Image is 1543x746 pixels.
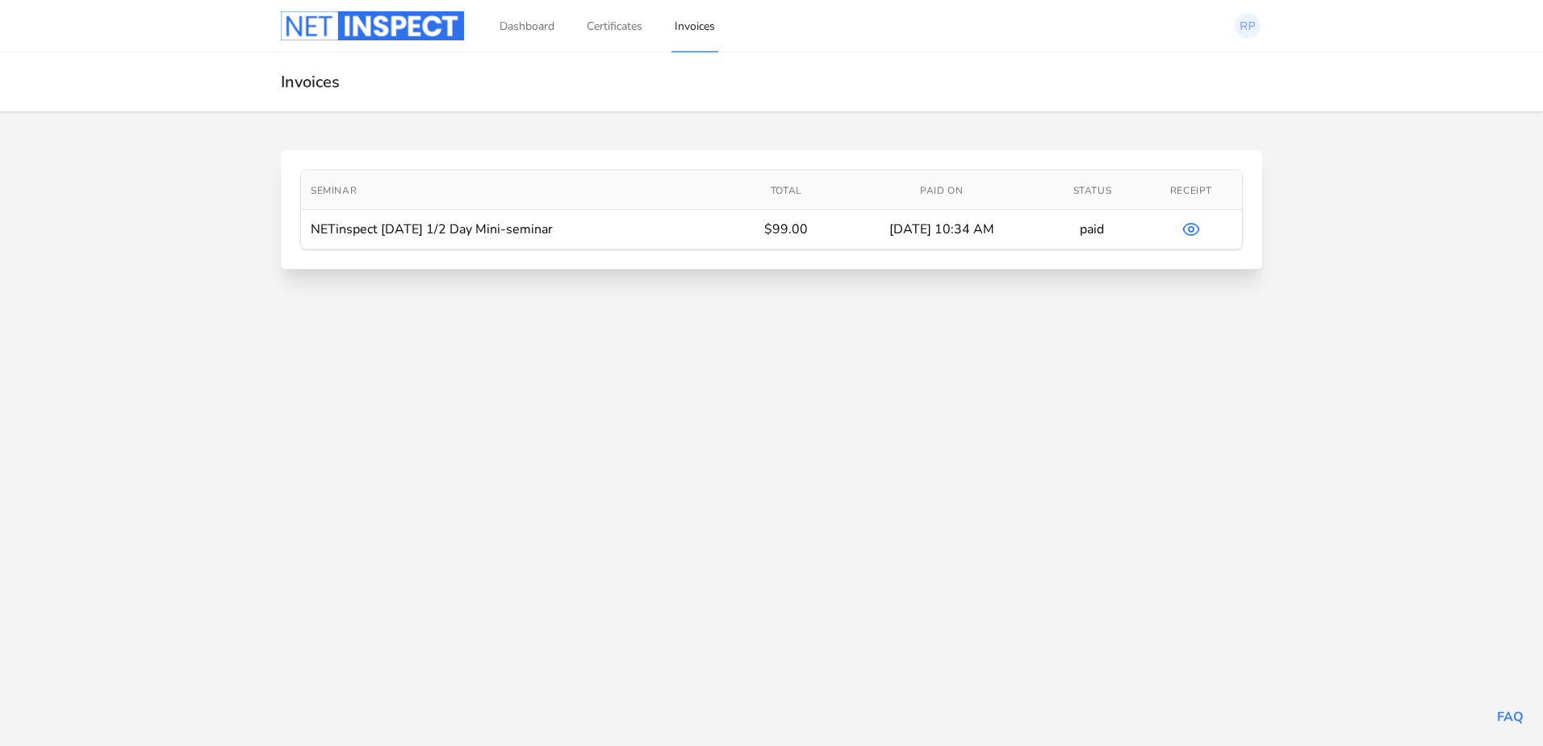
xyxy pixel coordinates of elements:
span: Status [1073,184,1112,197]
img: rocco papapietro [1235,13,1261,39]
span: Total [771,184,802,197]
img: Logo [281,11,464,40]
td: paid [1044,210,1140,249]
span: Receipt [1170,184,1212,197]
span: Seminar [311,184,357,197]
td: NETinspect [DATE] 1/2 Day Mini-seminar [301,210,734,249]
td: [DATE] 10:34 AM [838,210,1044,249]
a: FAQ [1497,708,1524,726]
td: $99.00 [734,210,838,249]
h2: Invoices [281,72,1262,92]
span: Paid On [920,184,963,197]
